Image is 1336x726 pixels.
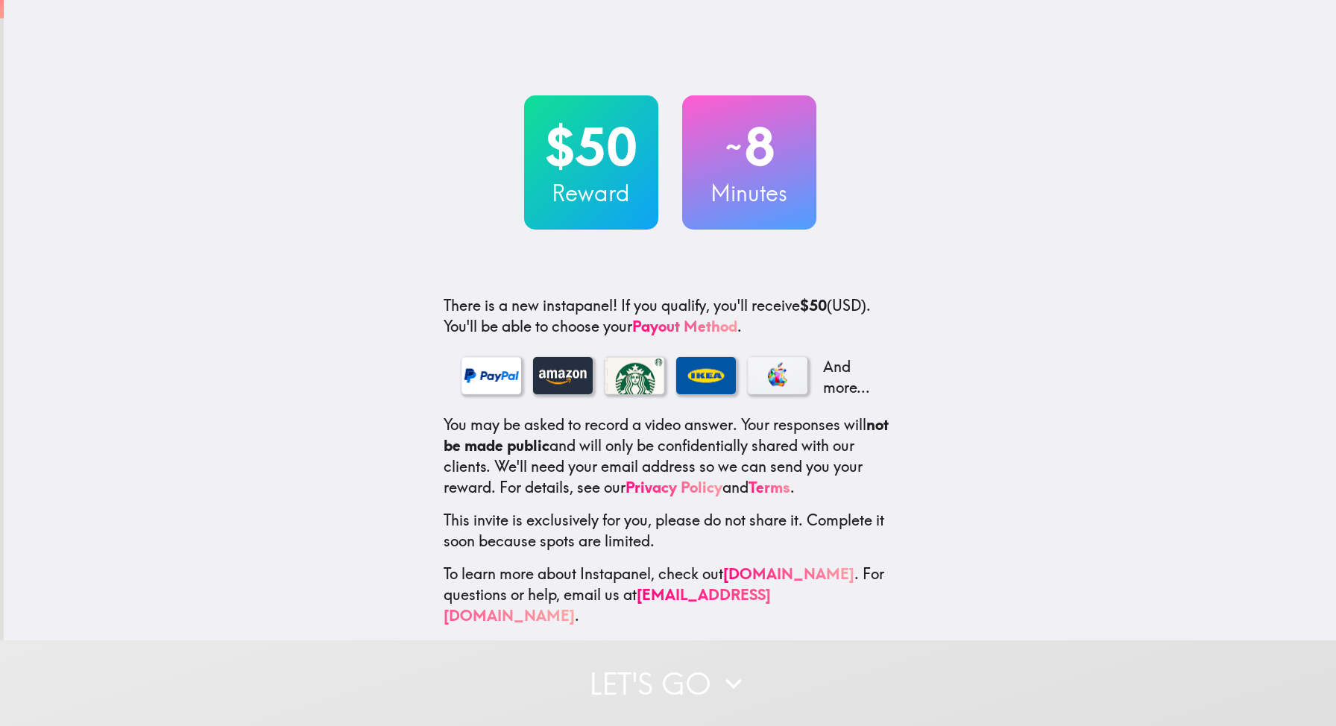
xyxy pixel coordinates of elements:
[819,356,879,398] p: And more...
[524,116,658,177] h2: $50
[682,116,816,177] h2: 8
[749,478,790,496] a: Terms
[444,295,897,337] p: If you qualify, you'll receive (USD) . You'll be able to choose your .
[444,510,897,552] p: This invite is exclusively for you, please do not share it. Complete it soon because spots are li...
[632,317,737,335] a: Payout Method
[444,415,889,455] b: not be made public
[444,296,617,315] span: There is a new instapanel!
[682,177,816,209] h3: Minutes
[524,177,658,209] h3: Reward
[444,414,897,498] p: You may be asked to record a video answer. Your responses will and will only be confidentially sh...
[800,296,827,315] b: $50
[444,564,897,626] p: To learn more about Instapanel, check out . For questions or help, email us at .
[723,564,854,583] a: [DOMAIN_NAME]
[444,585,771,625] a: [EMAIL_ADDRESS][DOMAIN_NAME]
[723,124,744,169] span: ~
[626,478,722,496] a: Privacy Policy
